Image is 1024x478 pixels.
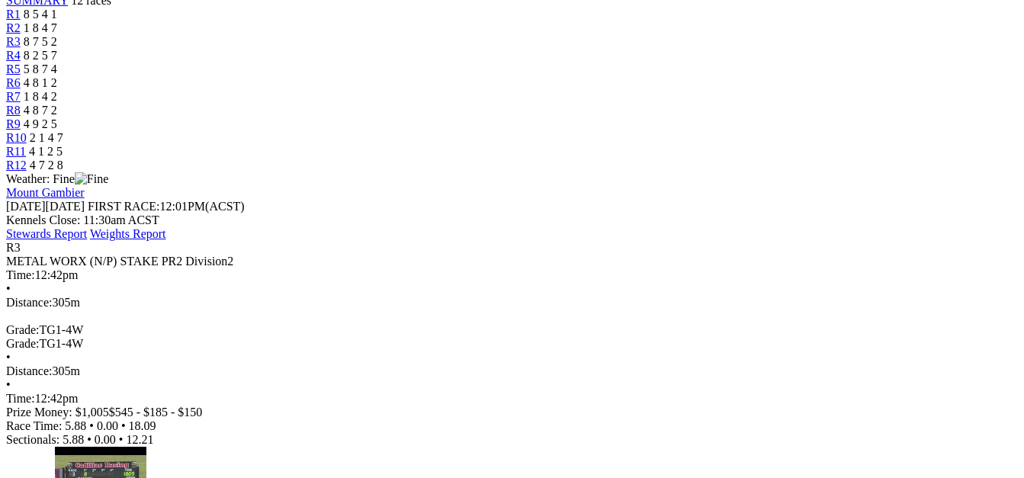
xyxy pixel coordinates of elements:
[6,406,1018,419] div: Prize Money: $1,005
[6,35,21,48] a: R3
[6,296,1018,310] div: 305m
[88,200,245,213] span: 12:01PM(ACST)
[6,268,1018,282] div: 12:42pm
[129,419,156,432] span: 18.09
[109,406,203,419] span: $545 - $185 - $150
[6,63,21,75] a: R5
[24,117,57,130] span: 4 9 2 5
[6,159,27,172] a: R12
[24,21,57,34] span: 1 8 4 7
[6,200,46,213] span: [DATE]
[6,392,1018,406] div: 12:42pm
[6,378,11,391] span: •
[6,351,11,364] span: •
[75,172,108,186] img: Fine
[63,433,84,446] span: 5.88
[6,337,1018,351] div: TG1-4W
[6,282,11,295] span: •
[6,90,21,103] a: R7
[6,186,85,199] a: Mount Gambier
[6,131,27,144] a: R10
[6,21,21,34] a: R2
[6,255,1018,268] div: METAL WORX (N/P) STAKE PR2 Division2
[30,131,63,144] span: 2 1 4 7
[126,433,153,446] span: 12.21
[119,433,124,446] span: •
[24,76,57,89] span: 4 8 1 2
[65,419,86,432] span: 5.88
[6,364,1018,378] div: 305m
[6,337,40,350] span: Grade:
[30,159,63,172] span: 4 7 2 8
[6,76,21,89] a: R6
[90,227,166,240] a: Weights Report
[6,392,35,405] span: Time:
[6,296,52,309] span: Distance:
[6,323,1018,337] div: TG1-4W
[24,104,57,117] span: 4 8 7 2
[24,63,57,75] span: 5 8 7 4
[24,49,57,62] span: 8 2 5 7
[97,419,118,432] span: 0.00
[95,433,116,446] span: 0.00
[6,117,21,130] a: R9
[6,323,40,336] span: Grade:
[89,419,94,432] span: •
[24,35,57,48] span: 8 7 5 2
[6,268,35,281] span: Time:
[29,145,63,158] span: 4 1 2 5
[121,419,126,432] span: •
[6,104,21,117] a: R8
[6,213,1018,227] div: Kennels Close: 11:30am ACST
[6,241,21,254] span: R3
[6,145,26,158] a: R11
[88,200,159,213] span: FIRST RACE:
[6,227,87,240] a: Stewards Report
[24,90,57,103] span: 1 8 4 2
[6,433,59,446] span: Sectionals:
[6,8,21,21] a: R1
[6,49,21,62] a: R4
[87,433,91,446] span: •
[6,419,62,432] span: Race Time:
[6,200,85,213] span: [DATE]
[6,172,108,185] span: Weather: Fine
[6,364,52,377] span: Distance:
[24,8,57,21] span: 8 5 4 1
